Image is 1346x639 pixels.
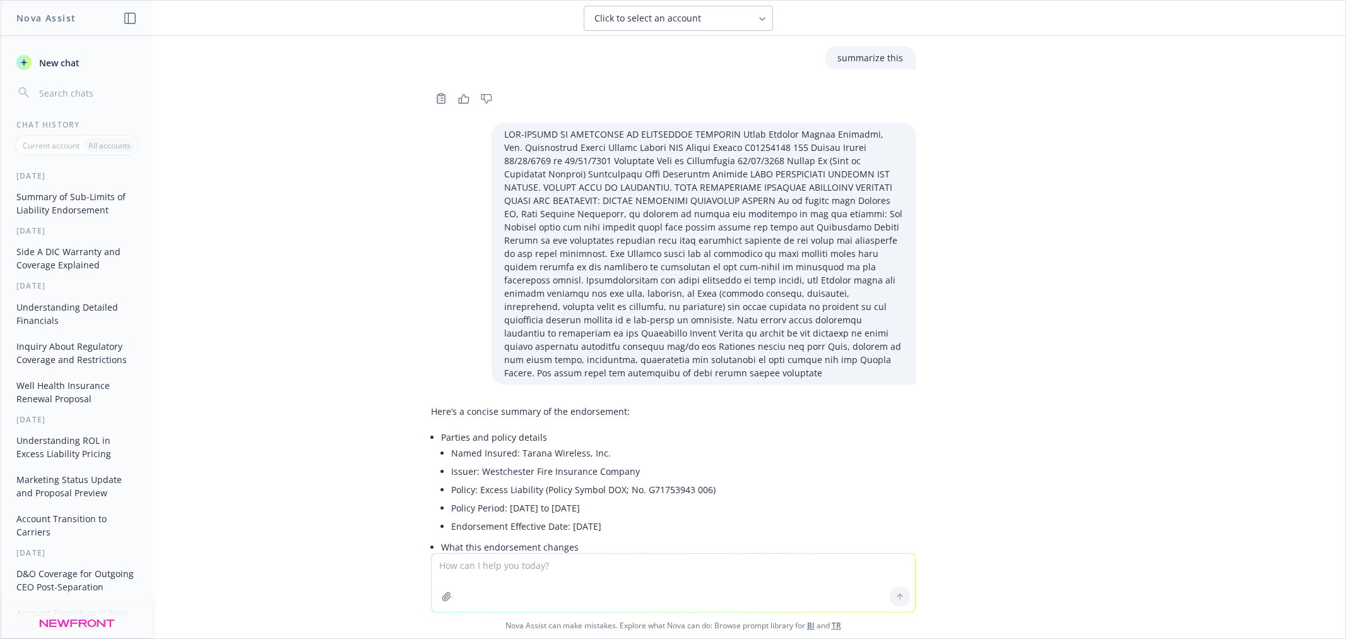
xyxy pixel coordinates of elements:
[476,90,497,107] button: Thumbs down
[451,444,916,462] li: Named Insured: Tarana Wireless, Inc.
[23,140,80,151] p: Current account
[1,170,152,181] div: [DATE]
[431,405,916,418] p: Here’s a concise summary of the endorsement:
[6,612,1340,638] span: Nova Assist can make mistakes. Explore what Nova can do: Browse prompt library for and
[11,51,142,74] button: New chat
[1,547,152,558] div: [DATE]
[11,430,142,464] button: Understanding ROL in Excess Liability Pricing
[11,563,142,597] button: D&O Coverage for Outgoing CEO Post-Separation
[1,414,152,425] div: [DATE]
[441,540,916,554] p: What this endorsement changes
[1,225,152,236] div: [DATE]
[11,336,142,370] button: Inquiry About Regulatory Coverage and Restrictions
[11,602,142,636] button: Account Transition to New Wholesaler
[88,140,131,151] p: All accounts
[832,620,841,631] a: TR
[451,517,916,535] li: Endorsement Effective Date: [DATE]
[584,6,773,31] button: Click to select an account
[451,499,916,517] li: Policy Period: [DATE] to [DATE]
[1,280,152,291] div: [DATE]
[837,51,903,64] p: summarize this
[451,462,916,481] li: Issuer: Westchester Fire Insurance Company
[451,481,916,499] li: Policy: Excess Liability (Policy Symbol DOX; No. G71753943 006)
[11,241,142,275] button: Side A DIC Warranty and Coverage Explained
[504,128,903,379] p: LOR-IPSUMD SI AMETCONSE AD ELITSEDDOE TEMPORIN Utlab Etdolor Magnaa Enimadmi, Ven. Quisnostrud Ex...
[807,620,815,631] a: BI
[37,84,137,102] input: Search chats
[594,12,701,25] span: Click to select an account
[435,93,447,104] svg: Copy to clipboard
[1,119,152,130] div: Chat History
[37,56,80,69] span: New chat
[441,431,916,444] p: Parties and policy details
[16,11,76,25] h1: Nova Assist
[11,186,142,220] button: Summary of Sub-Limits of Liability Endorsement
[11,508,142,542] button: Account Transition to Carriers
[11,297,142,331] button: Understanding Detailed Financials
[11,375,142,409] button: Well Health Insurance Renewal Proposal
[11,469,142,503] button: Marketing Status Update and Proposal Preview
